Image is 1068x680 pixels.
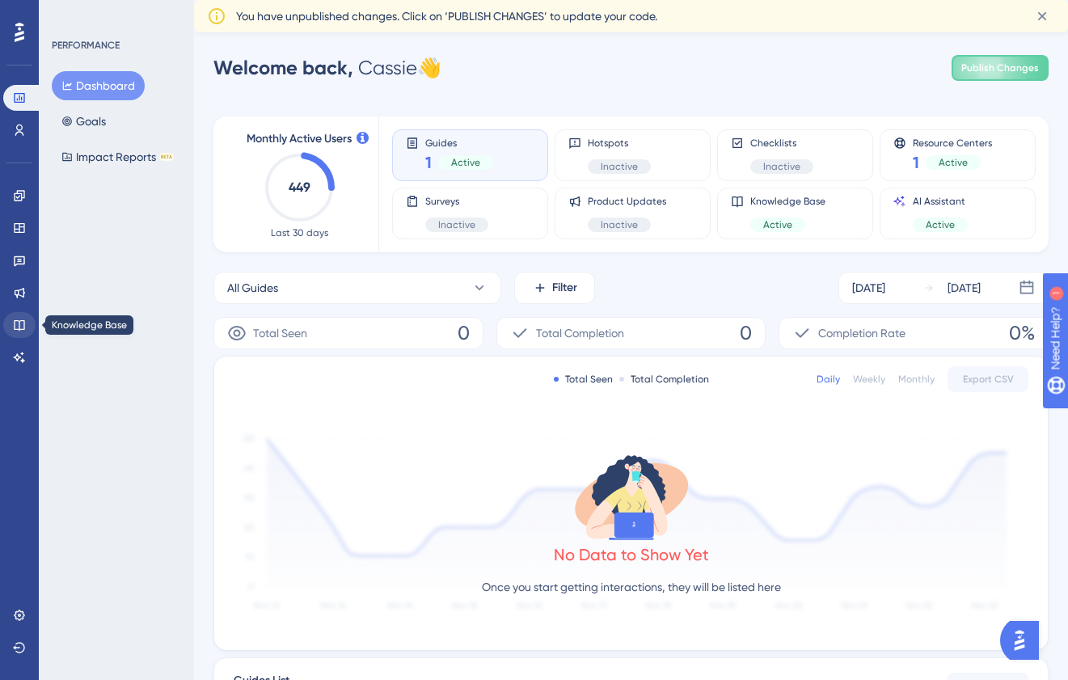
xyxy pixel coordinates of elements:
span: Filter [552,278,577,298]
span: Guides [425,137,493,148]
span: Inactive [601,218,638,231]
span: Active [939,156,968,169]
p: Once you start getting interactions, they will be listed here [482,577,781,597]
div: Total Completion [619,373,709,386]
div: [DATE] [852,278,885,298]
span: Active [926,218,955,231]
span: You have unpublished changes. Click on ‘PUBLISH CHANGES’ to update your code. [236,6,657,26]
span: Active [763,218,792,231]
span: 0% [1009,320,1035,346]
button: Publish Changes [952,55,1049,81]
div: BETA [159,153,174,161]
span: Hotspots [588,137,651,150]
span: Product Updates [588,195,666,208]
span: Completion Rate [818,323,905,343]
span: Publish Changes [961,61,1039,74]
span: Total Seen [253,323,307,343]
span: 0 [740,320,752,346]
span: All Guides [227,278,278,298]
div: Daily [817,373,840,386]
span: 1 [913,151,919,174]
button: Dashboard [52,71,145,100]
span: Last 30 days [271,226,328,239]
button: All Guides [213,272,501,304]
button: Impact ReportsBETA [52,142,184,171]
div: Monthly [898,373,935,386]
div: Cassie 👋 [213,55,441,81]
text: 449 [289,180,310,195]
span: 1 [425,151,432,174]
span: Active [451,156,480,169]
button: Export CSV [948,366,1028,392]
span: Inactive [601,160,638,173]
div: PERFORMANCE [52,39,120,52]
button: Filter [514,272,595,304]
div: Total Seen [554,373,613,386]
span: Need Help? [38,4,101,23]
span: Monthly Active Users [247,129,352,149]
span: 0 [458,320,470,346]
iframe: UserGuiding AI Assistant Launcher [1000,616,1049,665]
span: Checklists [750,137,813,150]
div: 1 [112,8,117,21]
div: No Data to Show Yet [554,543,709,566]
span: AI Assistant [913,195,968,208]
span: Total Completion [536,323,624,343]
span: Inactive [438,218,475,231]
span: Welcome back, [213,56,353,79]
span: Knowledge Base [750,195,825,208]
span: Surveys [425,195,488,208]
span: Resource Centers [913,137,992,148]
div: [DATE] [948,278,981,298]
button: Goals [52,107,116,136]
div: Weekly [853,373,885,386]
span: Inactive [763,160,800,173]
span: Export CSV [963,373,1014,386]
